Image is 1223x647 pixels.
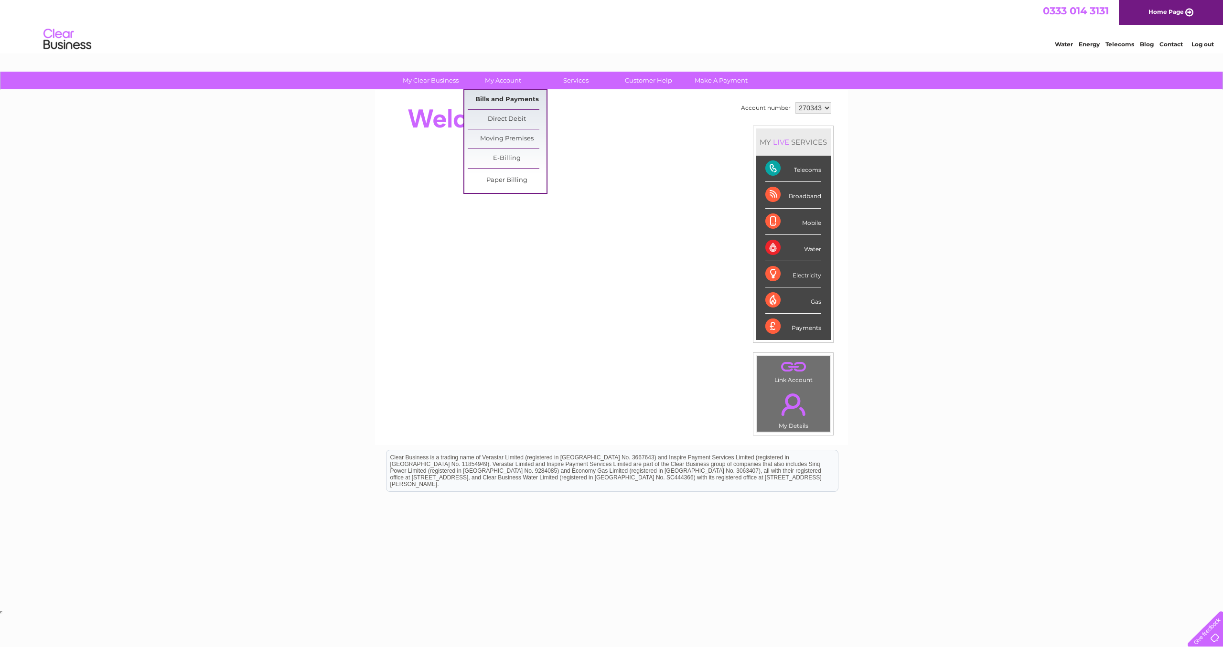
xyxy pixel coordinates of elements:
a: Moving Premises [468,129,547,148]
div: Payments [765,314,821,339]
a: . [759,388,827,421]
td: My Details [756,385,830,432]
div: Telecoms [765,156,821,182]
a: 0333 014 3131 [1043,5,1109,17]
a: . [759,359,827,375]
a: Direct Debit [468,110,547,129]
td: Account number [739,100,793,116]
a: Services [536,72,615,89]
a: Customer Help [609,72,688,89]
a: Blog [1140,41,1154,48]
img: logo.png [43,25,92,54]
a: My Account [464,72,543,89]
a: Contact [1159,41,1183,48]
div: Clear Business is a trading name of Verastar Limited (registered in [GEOGRAPHIC_DATA] No. 3667643... [386,5,838,46]
a: Energy [1079,41,1100,48]
div: Electricity [765,261,821,287]
div: Gas [765,287,821,314]
div: LIVE [771,138,791,147]
a: My Clear Business [391,72,470,89]
a: Bills and Payments [468,90,547,109]
div: MY SERVICES [756,128,831,156]
a: Water [1055,41,1073,48]
a: Paper Billing [468,171,547,190]
div: Mobile [765,209,821,235]
div: Water [765,235,821,261]
a: Make A Payment [682,72,761,89]
a: E-Billing [468,149,547,168]
a: Log out [1191,41,1214,48]
td: Link Account [756,356,830,386]
div: Broadband [765,182,821,208]
a: Telecoms [1105,41,1134,48]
